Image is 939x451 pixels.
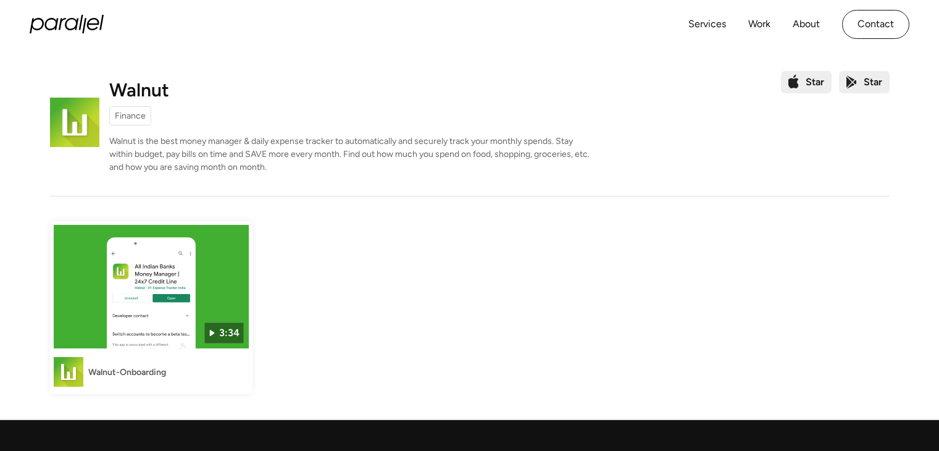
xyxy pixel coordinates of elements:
img: Walnut-Onboarding [54,357,83,387]
div: Finance [115,109,146,122]
p: Walnut is the best money manager & daily expense tracker to automatically and securely track your... [109,135,591,174]
div: 3:34 [219,326,240,340]
a: About [793,15,820,33]
img: Walnut-Onboarding [54,225,249,348]
a: Contact [842,10,909,39]
a: home [30,15,104,33]
h1: Walnut [109,81,169,99]
a: Services [688,15,726,33]
div: Walnut-Onboarding [88,366,166,379]
a: Work [748,15,770,33]
a: Finance [109,106,151,125]
a: Walnut-Onboarding3:34Walnut-OnboardingWalnut-Onboarding [50,221,252,394]
div: Star [864,75,882,90]
div: Star [806,75,824,90]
